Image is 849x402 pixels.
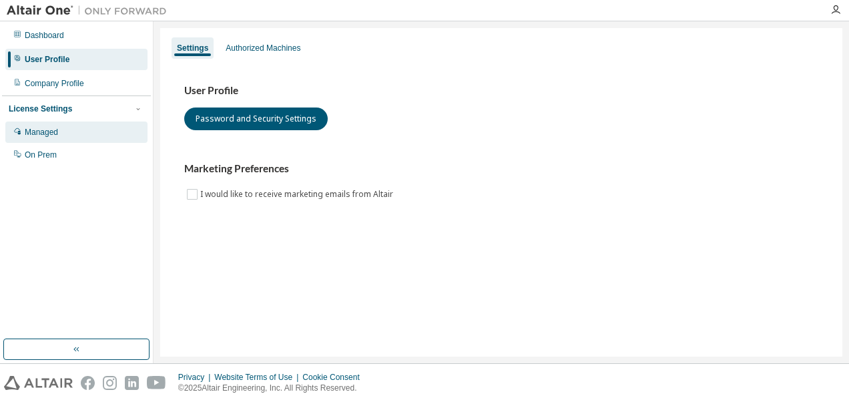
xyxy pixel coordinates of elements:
[25,54,69,65] div: User Profile
[177,43,208,53] div: Settings
[178,383,368,394] p: © 2025 Altair Engineering, Inc. All Rights Reserved.
[103,376,117,390] img: instagram.svg
[7,4,174,17] img: Altair One
[25,127,58,138] div: Managed
[9,104,72,114] div: License Settings
[25,30,64,41] div: Dashboard
[184,162,818,176] h3: Marketing Preferences
[125,376,139,390] img: linkedin.svg
[81,376,95,390] img: facebook.svg
[25,150,57,160] div: On Prem
[147,376,166,390] img: youtube.svg
[4,376,73,390] img: altair_logo.svg
[184,84,818,97] h3: User Profile
[200,186,396,202] label: I would like to receive marketing emails from Altair
[226,43,300,53] div: Authorized Machines
[302,372,367,383] div: Cookie Consent
[178,372,214,383] div: Privacy
[184,108,328,130] button: Password and Security Settings
[214,372,302,383] div: Website Terms of Use
[25,78,84,89] div: Company Profile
